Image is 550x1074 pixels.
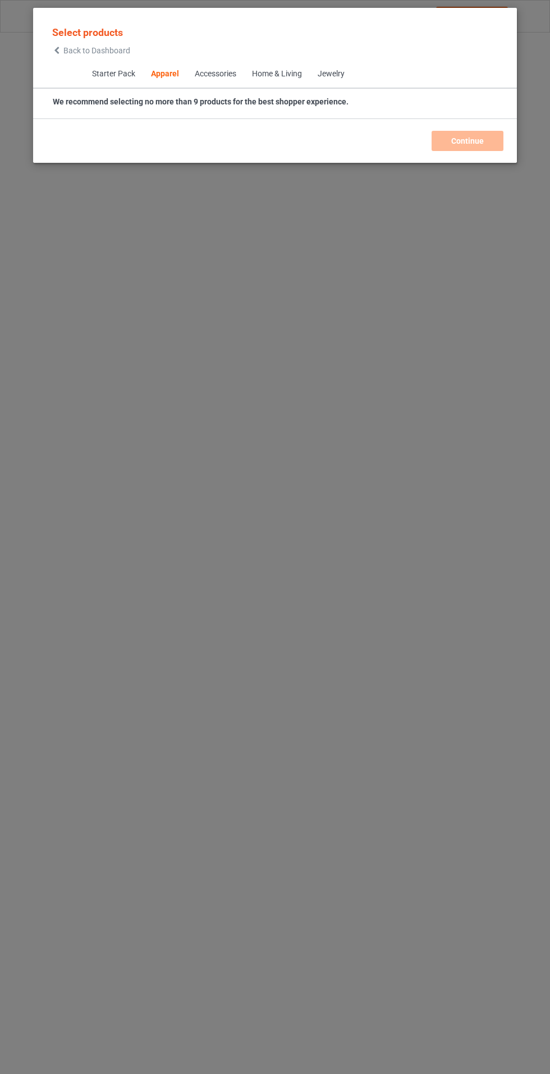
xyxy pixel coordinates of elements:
[52,26,123,38] span: Select products
[84,61,143,88] span: Starter Pack
[194,68,236,80] div: Accessories
[317,68,344,80] div: Jewelry
[150,68,178,80] div: Apparel
[63,46,130,55] span: Back to Dashboard
[53,97,349,106] strong: We recommend selecting no more than 9 products for the best shopper experience.
[251,68,301,80] div: Home & Living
